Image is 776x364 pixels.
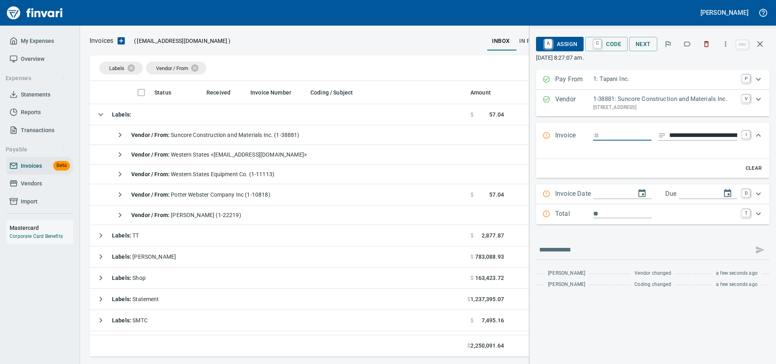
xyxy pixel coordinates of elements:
[112,275,132,281] strong: Labels :
[698,35,715,53] button: Discard
[250,88,302,97] span: Invoice Number
[698,6,750,19] button: [PERSON_NAME]
[742,131,750,139] a: I
[21,161,42,171] span: Invoices
[112,317,148,324] span: SMTC
[750,240,770,259] span: This records your message into the invoice and notifies anyone mentioned
[6,175,73,193] a: Vendors
[310,88,363,97] span: Coding / Subject
[489,111,504,119] span: 57.04
[206,88,241,97] span: Received
[659,35,677,53] button: Flag
[21,125,54,135] span: Transactions
[536,37,584,51] button: AAssign
[6,193,73,211] a: Import
[742,95,750,103] a: V
[470,191,474,199] span: $
[536,54,770,62] p: [DATE] 8:27:07 am.
[10,223,73,232] h6: Mastercard
[131,191,270,198] span: Potter Webster Company Inc (1-10818)
[156,65,188,71] span: Vendor / From
[112,296,132,302] strong: Labels :
[470,295,504,303] span: 1,237,395.07
[544,39,552,48] a: A
[593,74,737,84] p: 1: Tapani Inc.
[594,39,601,48] a: C
[634,281,671,289] span: Coding changed
[536,204,770,224] div: Expand
[131,171,274,177] span: Western States Equipment Co. (1-11113)
[6,50,73,68] a: Overview
[700,8,748,17] h5: [PERSON_NAME]
[21,179,42,189] span: Vendors
[6,103,73,121] a: Reports
[109,65,124,71] span: Labels
[742,189,750,197] a: D
[636,39,651,49] span: Next
[470,342,504,350] span: 2,250,091.64
[10,233,63,239] a: Corporate Card Benefits
[90,36,113,46] nav: breadcrumb
[112,253,132,260] strong: Labels :
[536,90,770,116] div: Expand
[519,36,548,46] span: In Review
[112,317,132,324] strong: Labels :
[112,296,159,302] span: Statement
[678,35,696,53] button: Labels
[6,73,66,83] span: Expenses
[536,70,770,90] div: Expand
[53,161,70,170] span: Beta
[6,145,66,155] span: Payable
[310,88,353,97] span: Coding / Subject
[131,151,307,158] span: Western States <[EMAIL_ADDRESS][DOMAIN_NAME]>
[470,253,474,261] span: $
[250,88,291,97] span: Invoice Number
[665,189,703,199] p: Due
[2,142,69,157] button: Payable
[548,269,585,278] span: [PERSON_NAME]
[146,62,206,74] div: Vendor / From
[112,111,131,118] strong: Labels :
[742,209,750,217] a: T
[658,131,666,139] svg: Invoice description
[154,88,182,97] span: Status
[716,281,758,289] span: a few seconds ago
[129,37,230,45] p: ( )
[21,36,54,46] span: My Expenses
[542,37,577,51] span: Assign
[131,212,241,218] span: [PERSON_NAME] (1-22219)
[470,88,501,97] span: Amount
[131,132,171,138] strong: Vendor / From :
[634,269,671,278] span: Vendor changed
[585,37,628,51] button: CCode
[718,184,737,203] button: change due date
[5,3,65,22] img: Finvari
[629,37,657,52] button: Next
[482,316,504,324] span: 7,495.16
[136,37,228,45] span: [EMAIL_ADDRESS][DOMAIN_NAME]
[555,131,593,141] p: Invoice
[6,32,73,50] a: My Expenses
[2,71,69,86] button: Expenses
[475,253,504,261] span: 783,088.93
[555,209,593,219] p: Total
[555,95,593,111] p: Vendor
[470,111,474,119] span: $
[475,274,504,282] span: 163,423.72
[470,88,491,97] span: Amount
[632,184,652,203] button: change date
[489,191,504,199] span: 57.04
[131,171,171,177] strong: Vendor / From :
[90,36,113,46] p: Invoices
[734,34,770,54] span: Close invoice
[536,184,770,204] div: Expand
[206,88,230,97] span: Received
[131,132,300,138] span: Suncore Construction and Materials Inc. (1-38881)
[6,157,73,175] a: InvoicesBeta
[717,35,734,53] button: More
[131,151,171,158] strong: Vendor / From :
[555,74,593,85] p: Pay From
[482,231,504,239] span: 2,877.87
[593,131,600,140] svg: Invoice number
